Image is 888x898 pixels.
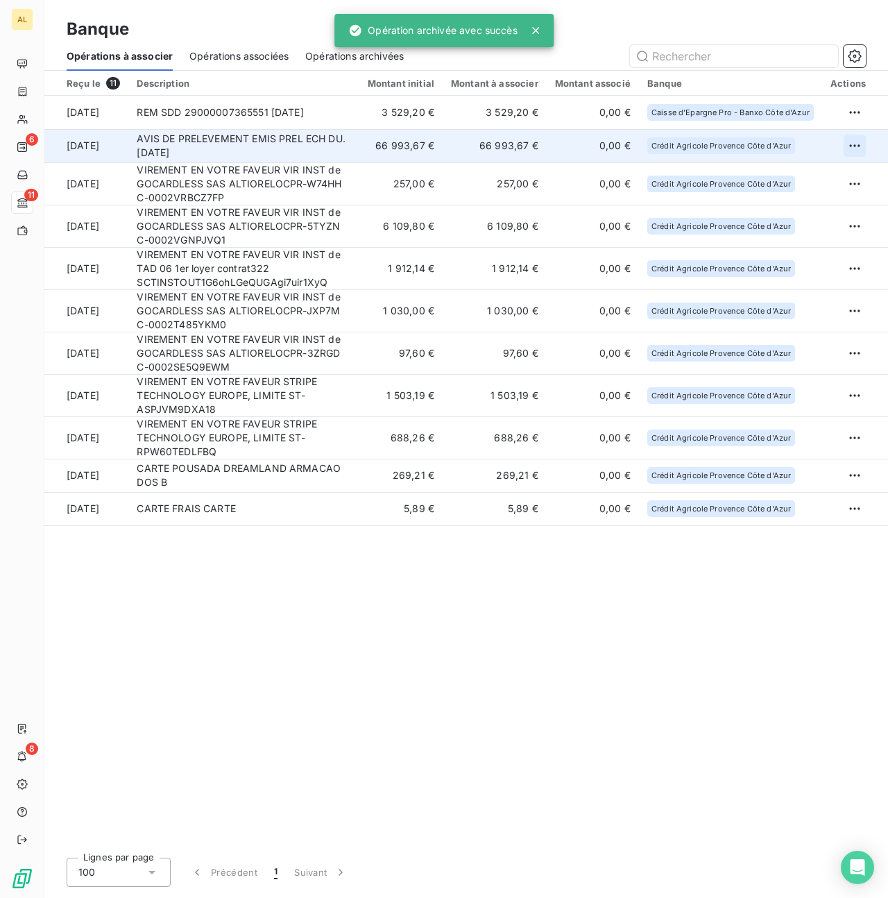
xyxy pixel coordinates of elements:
span: Crédit Agricole Provence Côte d'Azur [651,471,791,480]
td: 66 993,67 € [443,129,547,162]
span: Crédit Agricole Provence Côte d'Azur [651,142,791,150]
input: Rechercher [630,45,838,67]
td: [DATE] [44,416,128,459]
td: 257,00 € [359,162,443,205]
div: Montant à associer [451,78,538,89]
img: Logo LeanPay [11,867,33,890]
td: VIREMENT EN VOTRE FAVEUR STRIPE TECHNOLOGY EUROPE, LIMITE ST-RPW60TEDLFBQ [128,416,359,459]
td: VIREMENT EN VOTRE FAVEUR VIR INST de GOCARDLESS SAS ALTIORELOCPR-5TYZN C-0002VGNPJVQ1 [128,205,359,247]
div: AL [11,8,33,31]
td: 1 030,00 € [359,289,443,332]
td: VIREMENT EN VOTRE FAVEUR VIR INST de GOCARDLESS SAS ALTIORELOCPR-JXP7M C-0002T485YKM0 [128,289,359,332]
td: AVIS DE PRELEVEMENT EMIS PREL ECH DU. [DATE] [128,129,359,162]
td: 0,00 € [547,289,639,332]
span: 8 [26,743,38,755]
td: VIREMENT EN VOTRE FAVEUR STRIPE TECHNOLOGY EUROPE, LIMITE ST-ASPJVM9DXA18 [128,374,359,416]
td: 0,00 € [547,96,639,129]
td: 1 912,14 € [443,247,547,289]
span: Opérations associées [189,49,289,63]
td: [DATE] [44,459,128,492]
td: VIREMENT EN VOTRE FAVEUR VIR INST de TAD 06 1er loyer contrat322 SCTINSTOUT1G6ohLGeQUGAgi7uir1XyQ [128,247,359,289]
td: VIREMENT EN VOTRE FAVEUR VIR INST de GOCARDLESS SAS ALTIORELOCPR-W74HH C-0002VRBCZ7FP [128,162,359,205]
td: 269,21 € [443,459,547,492]
span: 11 [24,189,38,201]
div: Open Intercom Messenger [841,851,874,884]
td: 0,00 € [547,162,639,205]
div: Actions [830,78,866,89]
button: Suivant [286,858,356,887]
span: 6 [26,133,38,146]
button: Précédent [182,858,266,887]
button: 1 [266,858,286,887]
span: Crédit Agricole Provence Côte d'Azur [651,222,791,230]
td: 0,00 € [547,459,639,492]
td: [DATE] [44,332,128,374]
h3: Banque [67,17,129,42]
td: [DATE] [44,492,128,525]
td: 269,21 € [359,459,443,492]
td: VIREMENT EN VOTRE FAVEUR VIR INST de GOCARDLESS SAS ALTIORELOCPR-3ZRGD C-0002SE5Q9EWM [128,332,359,374]
td: 0,00 € [547,332,639,374]
div: Montant initial [368,78,434,89]
span: Crédit Agricole Provence Côte d'Azur [651,264,791,273]
td: 0,00 € [547,247,639,289]
td: 66 993,67 € [359,129,443,162]
span: Opérations archivées [305,49,404,63]
div: Montant associé [555,78,631,89]
span: 100 [78,865,95,879]
span: 11 [106,77,120,90]
span: Crédit Agricole Provence Côte d'Azur [651,180,791,188]
td: 1 912,14 € [359,247,443,289]
div: Reçu le [67,77,120,90]
span: 1 [274,865,277,879]
td: 5,89 € [443,492,547,525]
td: CARTE FRAIS CARTE [128,492,359,525]
td: 688,26 € [359,416,443,459]
span: Crédit Agricole Provence Côte d'Azur [651,434,791,442]
td: 0,00 € [547,416,639,459]
td: [DATE] [44,374,128,416]
td: [DATE] [44,205,128,247]
td: 0,00 € [547,374,639,416]
td: 97,60 € [443,332,547,374]
td: 3 529,20 € [443,96,547,129]
span: Opérations à associer [67,49,173,63]
td: 0,00 € [547,492,639,525]
td: [DATE] [44,129,128,162]
td: 688,26 € [443,416,547,459]
td: [DATE] [44,247,128,289]
td: 0,00 € [547,129,639,162]
div: Banque [647,78,814,89]
span: Crédit Agricole Provence Côte d'Azur [651,505,791,513]
div: Opération archivée avec succès [348,18,518,43]
td: 1 503,19 € [443,374,547,416]
td: 6 109,80 € [359,205,443,247]
span: Crédit Agricole Provence Côte d'Azur [651,307,791,315]
td: [DATE] [44,96,128,129]
td: REM SDD 29000007365551 [DATE] [128,96,359,129]
td: 3 529,20 € [359,96,443,129]
span: Caisse d'Epargne Pro - Banxo Côte d'Azur [651,108,810,117]
td: 5,89 € [359,492,443,525]
td: 257,00 € [443,162,547,205]
td: 0,00 € [547,205,639,247]
td: [DATE] [44,289,128,332]
span: Crédit Agricole Provence Côte d'Azur [651,391,791,400]
div: Description [137,78,350,89]
td: 1 030,00 € [443,289,547,332]
td: 97,60 € [359,332,443,374]
td: 1 503,19 € [359,374,443,416]
td: CARTE POUSADA DREAMLAND ARMACAO DOS B [128,459,359,492]
span: Crédit Agricole Provence Côte d'Azur [651,349,791,357]
td: 6 109,80 € [443,205,547,247]
td: [DATE] [44,162,128,205]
